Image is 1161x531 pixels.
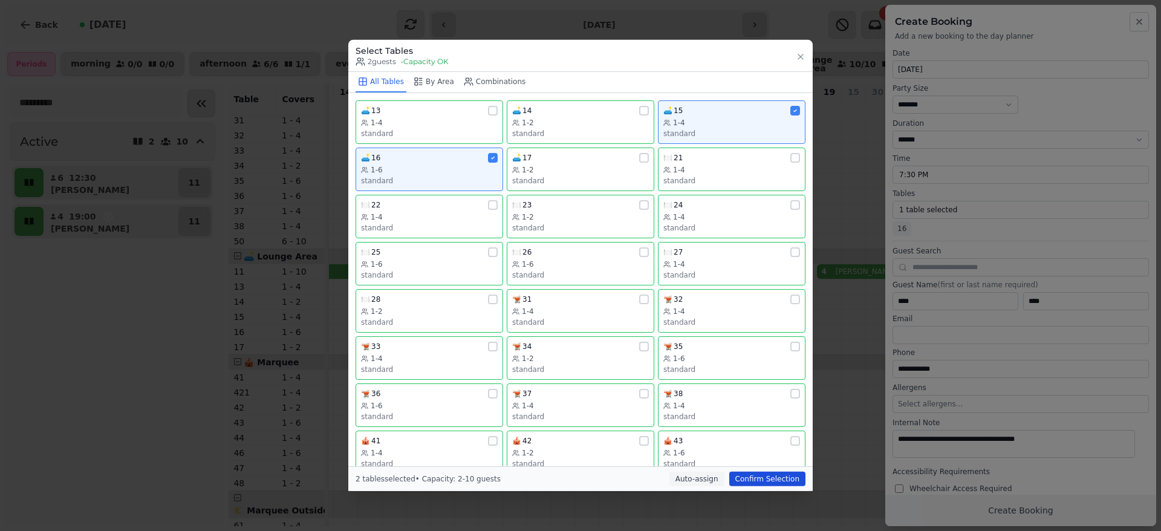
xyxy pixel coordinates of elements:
[356,336,503,380] button: 🫕331-4standard
[361,106,370,116] span: 🛋️
[663,342,672,351] span: 🫕
[371,342,380,351] span: 33
[663,223,800,233] div: standard
[356,242,503,285] button: 🍽️251-6standard
[512,365,649,374] div: standard
[371,259,383,269] span: 1-6
[361,129,498,138] div: standard
[663,295,672,304] span: 🫕
[673,259,685,269] span: 1-4
[356,289,503,333] button: 🍽️281-2standard
[512,459,649,469] div: standard
[512,389,521,399] span: 🫕
[512,129,649,138] div: standard
[361,223,498,233] div: standard
[371,389,380,399] span: 36
[522,200,532,210] span: 23
[658,148,805,191] button: 🍽️211-4standard
[658,100,805,144] button: 🛋️151-4standard
[673,118,685,128] span: 1-4
[361,436,370,446] span: 🎪
[663,365,800,374] div: standard
[361,153,370,163] span: 🛋️
[673,354,685,363] span: 1-6
[674,247,683,257] span: 27
[658,383,805,427] button: 🫕381-4standard
[361,412,498,422] div: standard
[658,289,805,333] button: 🫕321-4standard
[361,318,498,327] div: standard
[522,106,532,116] span: 14
[674,295,683,304] span: 32
[522,342,532,351] span: 34
[512,412,649,422] div: standard
[356,431,503,474] button: 🎪411-4standard
[371,448,383,458] span: 1-4
[361,247,370,257] span: 🍽️
[512,106,521,116] span: 🛋️
[507,289,654,333] button: 🫕311-4standard
[401,57,449,67] span: • Capacity OK
[669,472,724,486] button: Auto-assign
[522,212,534,222] span: 1-2
[512,295,521,304] span: 🫕
[361,295,370,304] span: 🍽️
[674,342,683,351] span: 35
[361,389,370,399] span: 🫕
[507,242,654,285] button: 🍽️261-6standard
[522,307,534,316] span: 1-4
[674,106,683,116] span: 15
[507,383,654,427] button: 🫕371-4standard
[663,318,800,327] div: standard
[522,118,534,128] span: 1-2
[356,475,501,483] span: 2 tables selected • Capacity: 2-10 guests
[658,242,805,285] button: 🍽️271-4standard
[663,436,672,446] span: 🎪
[361,270,498,280] div: standard
[512,247,521,257] span: 🍽️
[411,72,457,93] button: By Area
[658,336,805,380] button: 🫕351-6standard
[356,148,503,191] button: 🛋️161-6standard
[356,383,503,427] button: 🫕361-6standard
[663,459,800,469] div: standard
[507,431,654,474] button: 🎪421-2standard
[361,176,498,186] div: standard
[522,389,532,399] span: 37
[371,153,380,163] span: 16
[507,336,654,380] button: 🫕341-2standard
[522,247,532,257] span: 26
[663,129,800,138] div: standard
[461,72,528,93] button: Combinations
[356,45,449,57] h3: Select Tables
[371,401,383,411] span: 1-6
[356,72,406,93] button: All Tables
[673,165,685,175] span: 1-4
[674,436,683,446] span: 43
[356,57,396,67] span: 2 guests
[512,270,649,280] div: standard
[371,165,383,175] span: 1-6
[522,165,534,175] span: 1-2
[507,195,654,238] button: 🍽️231-2standard
[663,412,800,422] div: standard
[371,307,383,316] span: 1-2
[361,342,370,351] span: 🫕
[522,153,532,163] span: 17
[512,318,649,327] div: standard
[673,307,685,316] span: 1-4
[522,401,534,411] span: 1-4
[663,200,672,210] span: 🍽️
[371,200,380,210] span: 22
[361,365,498,374] div: standard
[512,153,521,163] span: 🛋️
[658,195,805,238] button: 🍽️241-4standard
[512,436,521,446] span: 🎪
[361,200,370,210] span: 🍽️
[663,176,800,186] div: standard
[371,354,383,363] span: 1-4
[658,431,805,474] button: 🎪431-6standard
[356,100,503,144] button: 🛋️131-4standard
[673,212,685,222] span: 1-4
[507,100,654,144] button: 🛋️141-2standard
